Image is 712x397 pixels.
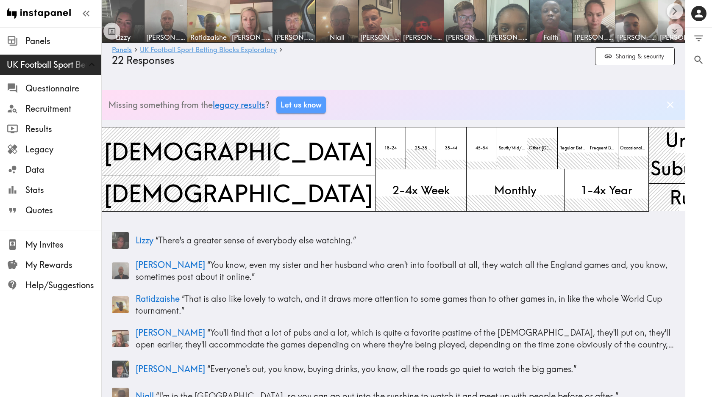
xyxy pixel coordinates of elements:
span: Ratidzaishe [136,293,180,304]
span: Ratidzaishe [189,33,228,42]
span: 35-44 [443,143,459,153]
a: Panelist thumbnail[PERSON_NAME] “You know, even my sister and her husband who aren't into footbal... [112,256,675,286]
span: Other [GEOGRAPHIC_DATA] [527,143,557,153]
button: Dismiss banner [662,97,678,113]
button: Search [685,49,712,71]
span: Occasional Bettors [618,143,648,153]
span: 18-24 [383,143,398,153]
span: [PERSON_NAME] [136,327,205,338]
span: [PERSON_NAME] [136,259,205,270]
span: [PERSON_NAME] [360,33,399,42]
span: Questionnaire [25,83,101,94]
span: [PERSON_NAME] [660,33,699,42]
span: 2-4x Week [391,180,451,200]
span: Quotes [25,204,101,216]
span: Regular Bettors [558,143,588,153]
a: Panels [112,46,132,54]
img: Panelist thumbnail [112,232,129,249]
span: My Invites [25,239,101,251]
img: Panelist thumbnail [112,262,129,279]
button: Scroll right [667,3,683,19]
span: Niall [317,33,356,42]
span: Data [25,164,101,176]
span: [PERSON_NAME] [617,33,656,42]
span: [PERSON_NAME] [446,33,485,42]
button: Sharing & security [595,47,675,66]
img: Panelist thumbnail [112,361,129,378]
span: [PERSON_NAME] [232,33,271,42]
span: 1-4x Year [579,180,634,200]
img: Panelist thumbnail [112,330,129,347]
button: Toggle between responses and questions [103,23,120,40]
span: Filter Responses [693,33,704,44]
span: Search [693,54,704,66]
p: “ There's a greater sense of everybody else watching. ” [136,234,675,246]
span: [DEMOGRAPHIC_DATA] [102,133,375,170]
span: Stats [25,184,101,196]
span: 45-54 [474,143,489,153]
span: Lizzy [136,235,153,245]
span: Lizzy [103,33,142,42]
p: “ Everyone's out, you know, buying drinks, you know, all the roads go quiet to watch the big game... [136,363,675,375]
img: Panelist thumbnail [112,296,129,313]
span: [PERSON_NAME] [146,33,185,42]
a: UK Football Sport Betting Blocks Exploratory [140,46,277,54]
button: Filter Responses [685,28,712,49]
button: Expand to show all items [667,23,683,40]
p: “ You'll find that a lot of pubs and a lot, which is quite a favorite pastime of the [DEMOGRAPHIC... [136,327,675,350]
span: [PERSON_NAME] [275,33,314,42]
a: Panelist thumbnailLizzy “There's a greater sense of everybody else watching.” [112,229,675,252]
span: Recruitment [25,103,101,115]
span: UK Football Sport Betting Blocks Exploratory [7,59,101,71]
a: Panelist thumbnail[PERSON_NAME] “You'll find that a lot of pubs and a lot, which is quite a favor... [112,323,675,354]
span: Results [25,123,101,135]
span: Legacy [25,143,101,155]
span: 22 Responses [112,54,174,66]
a: Let us know [276,96,326,113]
p: “ You know, even my sister and her husband who aren't into football at all, they watch all the En... [136,259,675,283]
span: [PERSON_NAME] [574,33,613,42]
span: [PERSON_NAME] [136,364,205,374]
span: South/Mid/North [497,143,527,153]
a: Panelist thumbnail[PERSON_NAME] “Everyone's out, you know, buying drinks, you know, all the roads... [112,357,675,381]
span: My Rewards [25,259,101,271]
a: legacy results [213,99,265,110]
p: Missing something from the ? [108,99,270,111]
p: “ That is also like lovely to watch, and it draws more attention to some games than to other game... [136,293,675,317]
span: [PERSON_NAME] [489,33,528,42]
span: 25-35 [413,143,429,153]
span: Monthly [492,180,538,200]
span: Panels [25,35,101,47]
span: Faith [531,33,570,42]
span: [DEMOGRAPHIC_DATA] [102,175,375,212]
a: Panelist thumbnailRatidzaishe “That is also like lovely to watch, and it draws more attention to ... [112,289,675,320]
span: Yashvardhan [403,33,442,42]
span: Frequent Bettors [588,143,618,153]
span: Help/Suggestions [25,279,101,291]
